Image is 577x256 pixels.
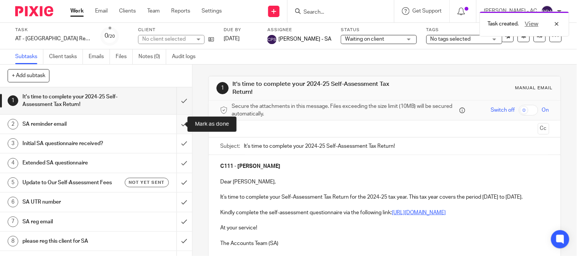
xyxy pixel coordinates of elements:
div: 1 [216,82,229,94]
p: The Accounts Team (SA) [220,240,549,247]
a: Audit logs [172,49,201,64]
a: Settings [202,7,222,15]
h1: SA reminder email [22,119,120,130]
div: 2 [8,119,18,130]
h1: please reg this client for SA [22,235,120,247]
a: Clients [119,7,136,15]
div: 7 [8,216,18,227]
a: Team [147,7,160,15]
span: No tags selected [431,36,471,42]
a: Work [70,7,84,15]
a: [URL][DOMAIN_NAME] [392,210,446,215]
div: 5 [8,177,18,188]
span: Not yet sent [129,179,165,186]
a: Files [116,49,133,64]
div: Manual email [515,85,553,91]
div: 1 [8,95,18,106]
h1: Extended SA questionnaire [22,157,120,169]
a: Notes (0) [138,49,166,64]
h1: It's time to complete your 2024-25 Self-Assessment Tax Return! [232,80,401,96]
label: Assignee [267,27,331,33]
span: Waiting on client [345,36,385,42]
small: /20 [108,34,115,38]
label: Client [138,27,214,33]
span: [PERSON_NAME] - SA [278,35,331,43]
div: AT - SA Return - PE 05-04-2025 [15,35,91,43]
div: 0 [105,32,115,40]
img: Pixie [15,6,53,16]
p: At your service! [220,224,549,232]
div: No client selected [142,35,192,43]
span: On [542,106,549,114]
a: Subtasks [15,49,43,64]
p: Kindly complete the self-assessment questionnaire via the following link: [220,209,549,216]
button: + Add subtask [8,69,49,82]
p: Dear [PERSON_NAME], [220,178,549,186]
a: Emails [89,49,110,64]
h1: Initial SA questionnaire received? [22,138,120,149]
p: Task created. [488,20,519,28]
span: Switch off [491,106,515,114]
div: AT - [GEOGRAPHIC_DATA] Return - PE [DATE] [15,35,91,43]
div: 6 [8,197,18,207]
div: 4 [8,158,18,169]
img: svg%3E [541,5,553,17]
button: View [523,19,541,28]
p: It's time to complete your Self-Assessment Tax Return for the 2024-25 tax year. This tax year cov... [220,193,549,201]
span: Secure the attachments in this message. Files exceeding the size limit (10MB) will be secured aut... [232,103,458,118]
a: Reports [171,7,190,15]
button: Cc [538,123,549,134]
span: [DATE] [224,36,240,41]
img: svg%3E [267,35,277,44]
label: Subject: [220,142,240,150]
h1: SA reg email [22,216,120,228]
div: 8 [8,236,18,247]
strong: C111 - [PERSON_NAME] [220,164,280,169]
h1: Update to Our Self-Assessment Fees [22,177,120,188]
label: To: [220,125,229,133]
a: Client tasks [49,49,83,64]
h1: SA UTR number [22,196,120,208]
label: Due by [224,27,258,33]
a: Email [95,7,108,15]
h1: It's time to complete your 2024-25 Self-Assessment Tax Return! [22,91,120,111]
div: 3 [8,138,18,149]
label: Task [15,27,91,33]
